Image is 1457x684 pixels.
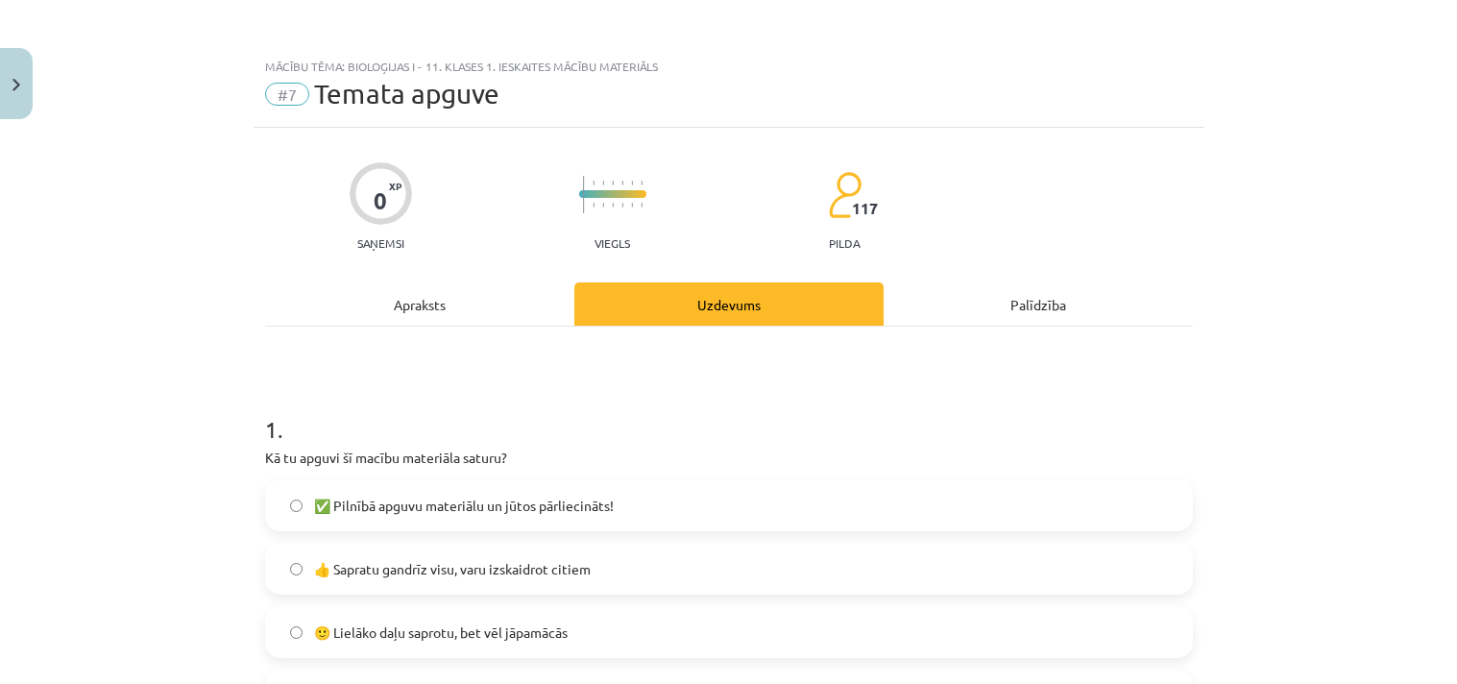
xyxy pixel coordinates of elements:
span: XP [389,181,401,191]
img: icon-short-line-57e1e144782c952c97e751825c79c345078a6d821885a25fce030b3d8c18986b.svg [621,203,623,208]
img: icon-short-line-57e1e144782c952c97e751825c79c345078a6d821885a25fce030b3d8c18986b.svg [602,203,604,208]
h1: 1 . [265,382,1193,442]
p: Kā tu apguvi šī macību materiāla saturu? [265,448,1193,468]
img: icon-long-line-d9ea69661e0d244f92f715978eff75569469978d946b2353a9bb055b3ed8787d.svg [583,176,585,213]
img: icon-short-line-57e1e144782c952c97e751825c79c345078a6d821885a25fce030b3d8c18986b.svg [593,203,595,208]
img: icon-short-line-57e1e144782c952c97e751825c79c345078a6d821885a25fce030b3d8c18986b.svg [593,181,595,185]
div: Mācību tēma: Bioloģijas i - 11. klases 1. ieskaites mācību materiāls [265,60,1193,73]
img: icon-short-line-57e1e144782c952c97e751825c79c345078a6d821885a25fce030b3d8c18986b.svg [602,181,604,185]
div: Uzdevums [574,282,884,326]
img: icon-short-line-57e1e144782c952c97e751825c79c345078a6d821885a25fce030b3d8c18986b.svg [621,181,623,185]
img: icon-short-line-57e1e144782c952c97e751825c79c345078a6d821885a25fce030b3d8c18986b.svg [612,203,614,208]
span: 117 [852,200,878,217]
span: #7 [265,83,309,106]
div: Palīdzība [884,282,1193,326]
img: icon-short-line-57e1e144782c952c97e751825c79c345078a6d821885a25fce030b3d8c18986b.svg [631,203,633,208]
input: ✅ Pilnībā apguvu materiālu un jūtos pārliecināts! [290,500,303,512]
img: icon-short-line-57e1e144782c952c97e751825c79c345078a6d821885a25fce030b3d8c18986b.svg [612,181,614,185]
p: Saņemsi [350,236,412,250]
span: ✅ Pilnībā apguvu materiālu un jūtos pārliecināts! [314,496,614,516]
img: icon-short-line-57e1e144782c952c97e751825c79c345078a6d821885a25fce030b3d8c18986b.svg [631,181,633,185]
p: pilda [829,236,860,250]
img: icon-short-line-57e1e144782c952c97e751825c79c345078a6d821885a25fce030b3d8c18986b.svg [641,181,643,185]
span: Temata apguve [314,78,499,110]
span: 🙂 Lielāko daļu saprotu, bet vēl jāpamācās [314,623,568,643]
p: Viegls [595,236,630,250]
img: students-c634bb4e5e11cddfef0936a35e636f08e4e9abd3cc4e673bd6f9a4125e45ecb1.svg [828,171,862,219]
img: icon-close-lesson-0947bae3869378f0d4975bcd49f059093ad1ed9edebbc8119c70593378902aed.svg [12,79,20,91]
div: Apraksts [265,282,574,326]
input: 👍 Sapratu gandrīz visu, varu izskaidrot citiem [290,563,303,575]
div: 0 [374,187,387,214]
input: 🙂 Lielāko daļu saprotu, bet vēl jāpamācās [290,626,303,639]
img: icon-short-line-57e1e144782c952c97e751825c79c345078a6d821885a25fce030b3d8c18986b.svg [641,203,643,208]
span: 👍 Sapratu gandrīz visu, varu izskaidrot citiem [314,559,591,579]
